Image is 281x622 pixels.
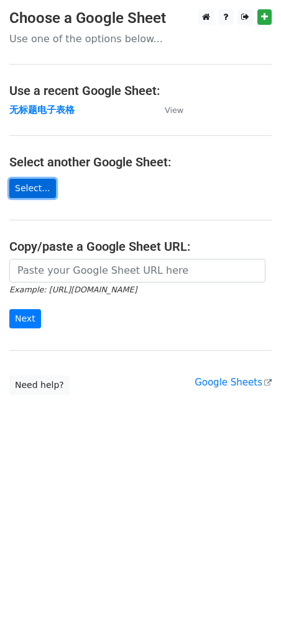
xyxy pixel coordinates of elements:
[9,285,137,294] small: Example: [URL][DOMAIN_NAME]
[9,83,272,98] h4: Use a recent Google Sheet:
[152,104,183,115] a: View
[195,377,272,388] a: Google Sheets
[9,104,75,115] a: 无标题电子表格
[165,106,183,115] small: View
[9,309,41,328] input: Next
[9,155,272,169] h4: Select another Google Sheet:
[9,376,70,395] a: Need help?
[9,239,272,254] h4: Copy/paste a Google Sheet URL:
[9,32,272,45] p: Use one of the options below...
[9,179,56,198] a: Select...
[9,9,272,27] h3: Choose a Google Sheet
[219,562,281,622] iframe: Chat Widget
[9,259,265,282] input: Paste your Google Sheet URL here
